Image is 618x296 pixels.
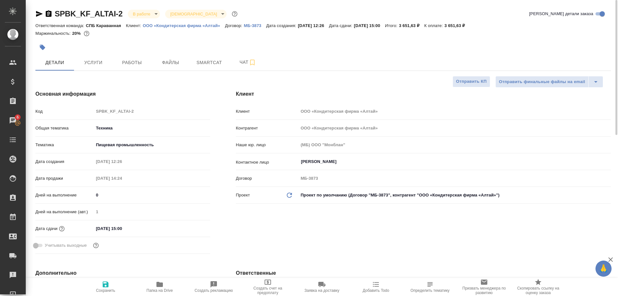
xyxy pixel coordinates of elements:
div: Проект по умолчанию (Договор "МБ-3873", контрагент "ООО «Кондитерская фирма «Алтай»") [298,190,611,201]
p: Дата создания: [266,23,298,28]
button: 🙏 [595,261,612,277]
button: Скопировать ссылку для ЯМессенджера [35,10,43,18]
a: 6 [2,112,24,129]
div: split button [495,76,603,88]
p: Дата создания [35,158,94,165]
span: Smartcat [194,59,225,67]
button: 886.80 RUB; 18.58 USD; [82,29,91,38]
span: Работы [117,59,147,67]
p: Наше юр. лицо [236,142,298,148]
button: Призвать менеджера по развитию [457,278,511,296]
span: Сохранить [96,288,115,293]
p: Общая тематика [35,125,94,131]
span: Создать рекламацию [195,288,233,293]
span: Папка на Drive [146,288,173,293]
div: В работе [165,10,227,18]
input: Пустое поле [94,207,210,216]
p: 20% [72,31,82,36]
p: Проект [236,192,250,198]
span: 6 [13,114,23,120]
p: [DATE] 15:00 [354,23,385,28]
button: Определить тематику [403,278,457,296]
input: ✎ Введи что-нибудь [94,224,150,233]
span: Определить тематику [410,288,449,293]
button: Open [607,161,609,162]
p: СПБ Караванная [86,23,126,28]
button: Создать счет на предоплату [241,278,295,296]
span: Создать счет на предоплату [245,286,291,295]
input: Пустое поле [298,140,611,149]
a: МБ-3873 [244,23,266,28]
p: Дней на выполнение [35,192,94,198]
p: 3 651,63 ₽ [399,23,425,28]
h4: Ответственные [236,269,611,277]
p: Маржинальность: [35,31,72,36]
button: Выбери, если сб и вс нужно считать рабочими днями для выполнения заказа. [92,241,100,250]
div: Пищевая промышленность [94,139,210,150]
span: [PERSON_NAME] детали заказа [529,11,593,17]
button: Скопировать ссылку на оценку заказа [511,278,565,296]
button: Отправить КП [453,76,490,87]
p: Контрагент [236,125,298,131]
p: Дата сдачи: [329,23,354,28]
span: Заявка на доставку [304,288,339,293]
div: В работе [128,10,160,18]
span: Призвать менеджера по развитию [461,286,507,295]
p: Дней на выполнение (авт.) [35,209,94,215]
p: Клиент [236,108,298,115]
span: Услуги [78,59,109,67]
input: Пустое поле [298,123,611,133]
button: [DEMOGRAPHIC_DATA] [168,11,219,17]
p: Код [35,108,94,115]
button: Создать рекламацию [187,278,241,296]
p: Дата продажи [35,175,94,182]
button: Добавить Todo [349,278,403,296]
input: Пустое поле [94,157,150,166]
span: Файлы [155,59,186,67]
h4: Основная информация [35,90,210,98]
p: К оплате: [424,23,445,28]
button: Папка на Drive [133,278,187,296]
span: Скопировать ссылку на оценку заказа [515,286,561,295]
div: Техника [94,123,210,134]
p: Тематика [35,142,94,148]
button: Сохранить [79,278,133,296]
p: Клиент: [126,23,143,28]
input: Пустое поле [94,107,210,116]
input: Пустое поле [298,107,611,116]
button: Заявка на доставку [295,278,349,296]
h4: Клиент [236,90,611,98]
p: Контактное лицо [236,159,298,166]
button: Скопировать ссылку [45,10,52,18]
span: 🙏 [598,262,609,275]
h4: Дополнительно [35,269,210,277]
input: Пустое поле [94,174,150,183]
p: [DATE] 12:26 [298,23,329,28]
span: Отправить КП [456,78,487,85]
button: Отправить финальные файлы на email [495,76,589,88]
button: В работе [131,11,152,17]
button: Добавить тэг [35,40,50,54]
span: Чат [232,58,263,66]
p: Договор: [225,23,244,28]
p: Дата сдачи [35,225,58,232]
button: Доп статусы указывают на важность/срочность заказа [230,10,239,18]
p: Итого: [385,23,399,28]
a: SPBK_KF_ALTAI-2 [55,9,123,18]
span: Добавить Todo [363,288,389,293]
svg: Подписаться [248,59,256,66]
span: Детали [39,59,70,67]
a: ООО «Кондитерская фирма «Алтай» [143,23,225,28]
p: Договор [236,175,298,182]
span: Отправить финальные файлы на email [499,78,585,86]
p: 3 651,63 ₽ [445,23,470,28]
p: Ответственная команда: [35,23,86,28]
span: Учитывать выходные [45,242,87,249]
input: Пустое поле [298,174,611,183]
button: Если добавить услуги и заполнить их объемом, то дата рассчитается автоматически [58,224,66,233]
input: ✎ Введи что-нибудь [94,190,210,200]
